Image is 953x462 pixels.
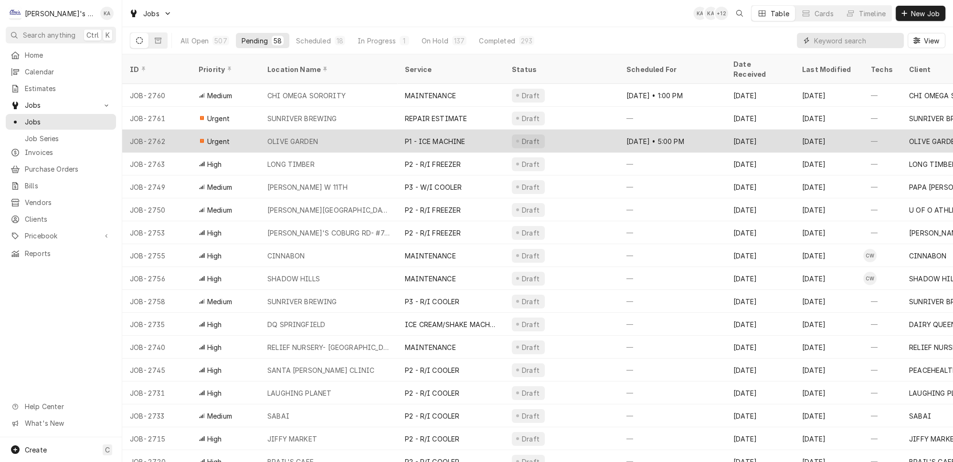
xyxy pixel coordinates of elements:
div: CINNABON [267,251,305,261]
div: ID [130,64,181,74]
div: Cameron Ward's Avatar [863,249,877,262]
div: [DATE] [794,221,863,244]
div: — [863,198,901,221]
div: Table [771,9,789,19]
span: Jobs [25,117,111,127]
a: Go to Jobs [6,97,116,113]
div: Completed [479,36,515,46]
div: Scheduled For [626,64,716,74]
div: Draft [520,228,541,238]
a: Go to Help Center [6,399,116,414]
div: — [863,427,901,450]
div: [DATE] [726,221,794,244]
span: Medium [207,205,232,215]
span: High [207,342,222,352]
div: [DATE] [726,290,794,313]
span: Medium [207,91,232,101]
a: Calendar [6,64,116,80]
div: [DATE] [794,175,863,198]
div: SABAI [909,411,931,421]
a: Jobs [6,114,116,130]
div: [PERSON_NAME]'S COBURG RD- #7456 [267,228,390,238]
div: SABAI [267,411,289,421]
span: What's New [25,418,110,428]
span: Urgent [207,136,230,146]
div: [DATE] [726,267,794,290]
button: View [908,33,945,48]
div: — [863,84,901,107]
button: Search anythingCtrlK [6,27,116,43]
div: Pending [242,36,268,46]
div: — [863,175,901,198]
div: MAINTENANCE [405,91,456,101]
a: Purchase Orders [6,161,116,177]
div: — [863,336,901,359]
div: [DATE] [726,427,794,450]
div: P1 - ICE MACHINE [405,136,466,146]
span: High [207,274,222,284]
span: Jobs [25,100,97,110]
div: P2 - R/I COOLER [405,388,459,398]
div: Last Modified [802,64,854,74]
div: JOB-2749 [122,175,191,198]
div: — [619,381,726,404]
span: View [921,36,941,46]
div: OLIVE GARDEN [267,136,318,146]
div: Korey Austin's Avatar [693,7,707,20]
div: JOB-2761 [122,107,191,130]
a: Go to What's New [6,415,116,431]
div: [DATE] [726,84,794,107]
div: Draft [520,159,541,169]
span: New Job [909,9,942,19]
span: Invoices [25,147,111,157]
div: SUNRIVER BREWING [267,297,337,307]
a: Clients [6,211,116,227]
div: Status [512,64,609,74]
div: 293 [521,36,532,46]
span: High [207,251,222,261]
div: + 12 [715,7,728,20]
span: Home [25,50,111,60]
div: — [863,153,901,175]
div: [DATE] [794,290,863,313]
div: JOB-2760 [122,84,191,107]
div: P2 - R/I COOLER [405,365,459,375]
span: High [207,159,222,169]
div: — [619,153,726,175]
div: [DATE] [726,153,794,175]
div: [PERSON_NAME][GEOGRAPHIC_DATA] [267,205,390,215]
div: Draft [520,342,541,352]
a: Vendors [6,195,116,210]
div: DQ SPRINGFIELD [267,319,325,329]
div: P2 - R/I COOLER [405,411,459,421]
span: High [207,228,222,238]
div: JOB-2763 [122,153,191,175]
div: CW [863,272,877,285]
div: JOB-2756 [122,267,191,290]
div: [DATE] [726,404,794,427]
div: MAINTENANCE [405,251,456,261]
span: Urgent [207,113,230,123]
div: JOB-2755 [122,244,191,267]
div: — [619,107,726,130]
div: C [9,7,22,20]
div: Cameron Ward's Avatar [863,272,877,285]
div: 1 [402,36,407,46]
div: — [619,175,726,198]
div: ICE CREAM/SHAKE MACHINE REPAIR [405,319,497,329]
div: [DATE] [794,244,863,267]
div: RELIEF NURSERY- [GEOGRAPHIC_DATA] [267,342,390,352]
div: — [619,198,726,221]
span: K [106,30,110,40]
div: — [619,404,726,427]
div: Draft [520,411,541,421]
span: Search anything [23,30,75,40]
div: JOB-2740 [122,336,191,359]
div: Korey Austin's Avatar [100,7,114,20]
div: — [619,244,726,267]
div: Draft [520,205,541,215]
div: 18 [337,36,343,46]
div: SUNRIVER BREWING [267,113,337,123]
div: JOB-2745 [122,359,191,381]
div: — [863,290,901,313]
